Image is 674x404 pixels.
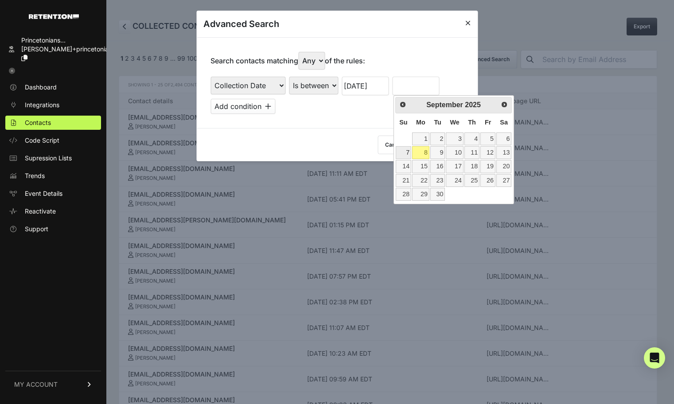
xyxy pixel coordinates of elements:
[480,146,495,159] a: 12
[434,119,441,126] span: Tuesday
[496,160,511,173] a: 20
[416,119,425,126] span: Monday
[430,174,445,187] a: 23
[5,98,101,112] a: Integrations
[498,98,511,111] a: Next
[446,146,463,159] a: 10
[210,52,365,70] p: Search contacts matching of the rules:
[5,116,101,130] a: Contacts
[464,174,479,187] a: 25
[210,99,275,114] button: Add condition
[412,132,429,145] a: 1
[480,132,495,145] a: 5
[468,119,476,126] span: Thursday
[5,80,101,94] a: Dashboard
[480,160,495,173] a: 19
[25,225,48,233] span: Support
[5,222,101,236] a: Support
[25,154,72,163] span: Supression Lists
[412,174,429,187] a: 22
[5,371,101,398] a: MY ACCOUNT
[430,132,445,145] a: 2
[412,188,429,201] a: 29
[446,174,463,187] a: 24
[464,160,479,173] a: 18
[21,45,117,53] span: [PERSON_NAME]+princetonian...
[29,14,79,19] img: Retention.com
[25,101,59,109] span: Integrations
[396,174,411,187] a: 21
[5,204,101,218] a: Reactivate
[21,36,117,45] div: Princetonians...
[399,101,406,108] span: Prev
[25,83,57,92] span: Dashboard
[480,174,495,187] a: 26
[203,18,279,30] h3: Advanced Search
[496,132,511,145] a: 6
[644,347,665,369] div: Open Intercom Messenger
[464,132,479,145] a: 4
[5,33,101,65] a: Princetonians... [PERSON_NAME]+princetonian...
[430,160,445,173] a: 16
[25,118,51,127] span: Contacts
[464,146,479,159] a: 11
[5,186,101,201] a: Event Details
[396,160,411,173] a: 14
[496,174,511,187] a: 27
[25,207,56,216] span: Reactivate
[378,136,410,154] button: Cancel
[25,189,62,198] span: Event Details
[465,101,481,109] span: 2025
[412,146,429,159] a: 8
[396,188,411,201] a: 28
[397,98,409,111] a: Prev
[412,160,429,173] a: 15
[501,101,508,108] span: Next
[5,151,101,165] a: Supression Lists
[430,188,445,201] a: 30
[446,132,463,145] a: 3
[500,119,508,126] span: Saturday
[25,136,59,145] span: Code Script
[399,119,407,126] span: Sunday
[5,169,101,183] a: Trends
[485,119,491,126] span: Friday
[396,146,411,159] a: 7
[496,146,511,159] a: 13
[430,146,445,159] a: 9
[446,160,463,173] a: 17
[426,101,463,109] span: September
[25,171,45,180] span: Trends
[450,119,460,126] span: Wednesday
[5,133,101,148] a: Code Script
[14,380,58,389] span: MY ACCOUNT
